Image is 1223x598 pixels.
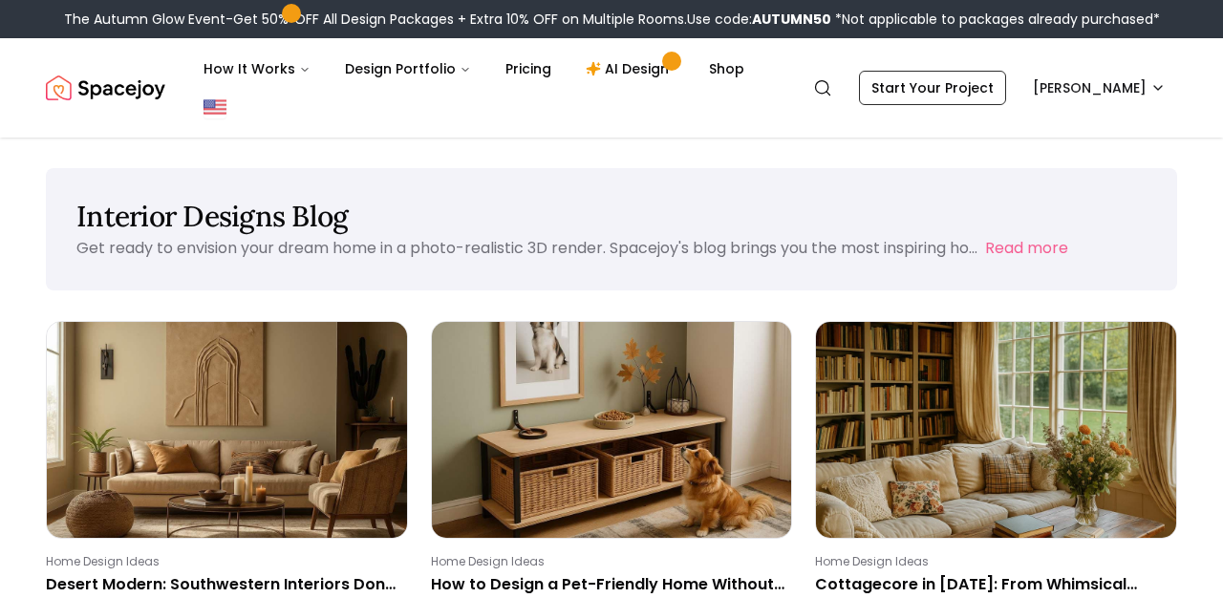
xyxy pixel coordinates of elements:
div: The Autumn Glow Event-Get 50% OFF All Design Packages + Extra 10% OFF on Multiple Rooms. [64,10,1160,29]
button: [PERSON_NAME] [1021,71,1177,105]
p: Home Design Ideas [815,554,1169,569]
h1: Interior Designs Blog [76,199,1147,233]
nav: Global [46,38,1177,138]
img: United States [204,96,226,118]
p: Cottagecore in [DATE]: From Whimsical Fantasy to Practical Comfort [815,573,1169,596]
p: Desert Modern: Southwestern Interiors Done the Chic 2025 Way [46,573,400,596]
b: AUTUMN50 [752,10,831,29]
a: AI Design [570,50,690,88]
img: Spacejoy Logo [46,69,165,107]
a: Shop [694,50,760,88]
img: How to Design a Pet-Friendly Home Without Compromising Style [432,322,792,538]
p: Get ready to envision your dream home in a photo-realistic 3D render. Spacejoy's blog brings you ... [76,237,977,259]
p: Home Design Ideas [431,554,785,569]
p: How to Design a Pet-Friendly Home Without Compromising Style [431,573,785,596]
button: Read more [985,237,1068,260]
p: Home Design Ideas [46,554,400,569]
button: How It Works [188,50,326,88]
a: Start Your Project [859,71,1006,105]
button: Design Portfolio [330,50,486,88]
span: *Not applicable to packages already purchased* [831,10,1160,29]
a: Pricing [490,50,567,88]
img: Desert Modern: Southwestern Interiors Done the Chic 2025 Way [47,322,407,538]
nav: Main [188,50,760,88]
img: Cottagecore in 2025: From Whimsical Fantasy to Practical Comfort [816,322,1176,538]
a: Spacejoy [46,69,165,107]
span: Use code: [687,10,831,29]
